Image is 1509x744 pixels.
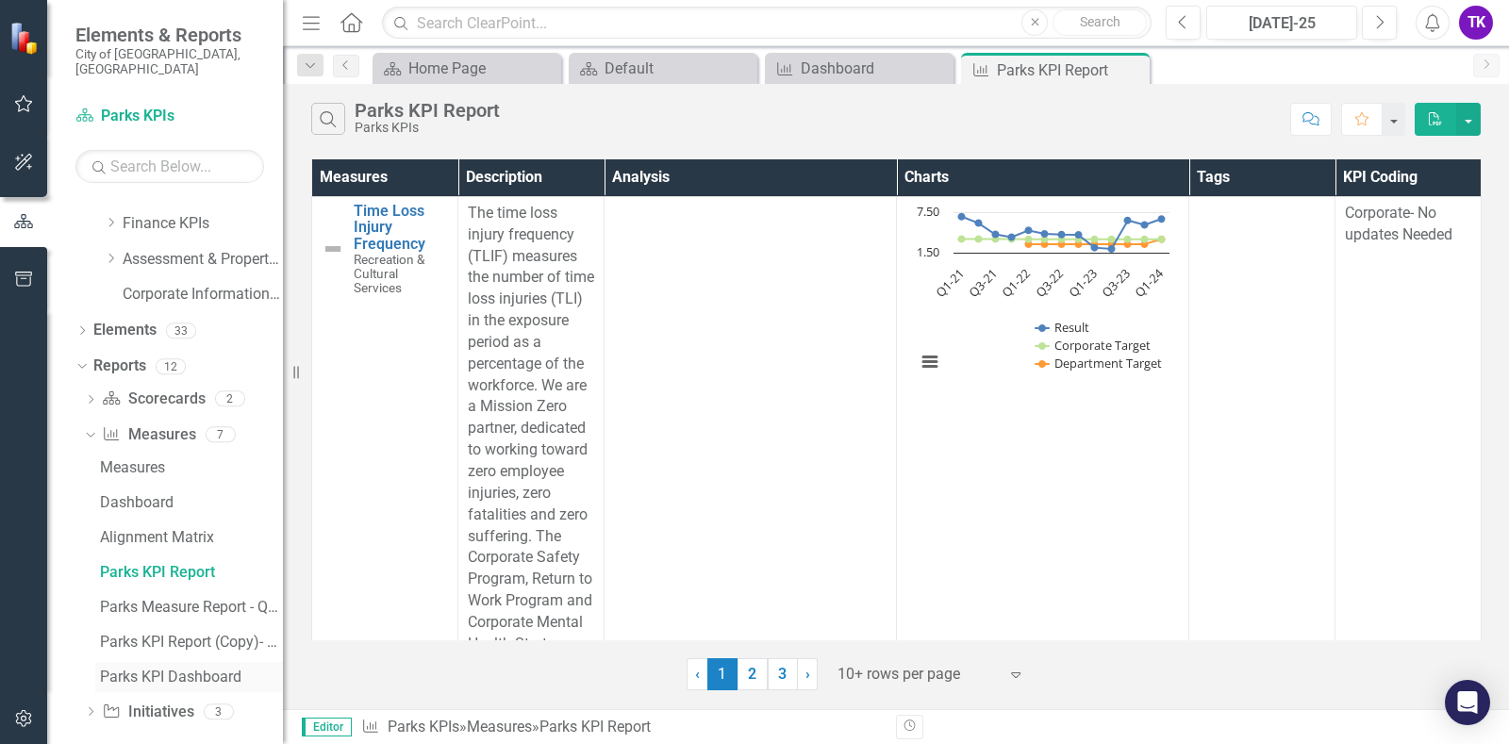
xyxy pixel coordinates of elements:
path: Q3-23, 6.29. Result. [1124,217,1132,224]
small: City of [GEOGRAPHIC_DATA], [GEOGRAPHIC_DATA] [75,46,264,77]
div: Parks Measure Report - Q1 2023 [100,599,283,616]
span: 1 [707,658,738,690]
text: Result [1054,319,1089,336]
div: [DATE]-25 [1213,12,1351,35]
span: Recreation & Cultural Services [354,252,424,295]
g: Result, line 1 of 3 with 13 data points. [958,213,1166,253]
div: 33 [166,322,196,339]
span: Elements & Reports [75,24,264,46]
text: Q3-22 [1032,265,1067,300]
span: Search [1080,14,1120,29]
path: Q1-23, 2.25. Result. [1091,243,1099,251]
text: 1.50 [917,243,939,260]
input: Search ClearPoint... [382,7,1152,40]
div: Parks KPI Report (Copy)- AM Network [100,634,283,651]
text: Q1-23 [1065,265,1100,300]
div: Measures [100,459,283,476]
div: 7 [206,427,236,443]
a: Measures [95,453,283,483]
text: Q1-21 [932,265,967,300]
text: Q3-23 [1098,265,1133,300]
div: Parks KPI Report [100,564,283,581]
button: Search [1053,9,1147,36]
path: Q2-21, 5.88. Result. [975,219,983,226]
svg: Interactive chart [906,203,1179,391]
span: ‹ [695,665,700,683]
img: Not Defined [322,238,344,260]
input: Search Below... [75,150,264,183]
a: Parks KPIs [75,106,264,127]
a: Parks KPI Dashboard [95,662,283,692]
button: Show Result [1036,320,1089,336]
path: Q3-22, 4.19. Result. [1058,231,1066,239]
button: View chart menu, Chart [916,348,942,374]
text: Q3-21 [965,265,1000,300]
div: » » [361,717,882,738]
a: Corporate Information Governance KPIs [123,284,283,306]
path: Q2-21, 3.52. Corporate Target. [975,235,983,242]
path: Q4-22, 4.16. Result. [1075,231,1083,239]
a: Initiatives [102,702,193,723]
button: [DATE]-25 [1206,6,1357,40]
text: 7.50 [917,203,939,220]
div: Chart. Highcharts interactive chart. [906,203,1179,391]
path: Q1-21, 6.84. Result. [958,213,966,221]
text: Q1-24 [1131,264,1167,300]
a: Dashboard [770,57,949,80]
span: › [805,665,810,683]
a: Parks Measure Report - Q1 2023 [95,592,283,622]
div: Parks KPI Report [539,718,651,736]
div: 12 [156,358,186,374]
div: 3 [204,703,234,719]
a: Scorecards [102,389,205,410]
a: Reports [93,355,146,377]
a: Home Page [377,57,556,80]
div: Open Intercom Messenger [1445,680,1490,725]
path: Q1-24, 3.5. Corporate Target. [1158,236,1166,243]
path: Q1-22, 3.5. Corporate Target. [1025,236,1033,243]
span: Corporate- No updates Needed [1345,204,1452,243]
div: Parks KPI Dashboard [100,669,283,686]
div: Parks KPIs [355,121,500,135]
button: Show Corporate Target [1036,338,1151,354]
path: Q4- 23, 5.62. Result. [1141,221,1149,228]
a: Assessment & Property Revenue Services KPIs [123,249,283,271]
img: ClearPoint Strategy [9,21,42,54]
div: Parks KPI Report [997,58,1145,82]
a: Dashboard [95,488,283,518]
a: Parks KPI Report [95,557,283,587]
div: Home Page [408,57,556,80]
span: Editor [302,718,352,736]
a: Alignment Matrix [95,522,283,553]
path: Q4 - 21, 3.8. Result. [1008,233,1016,240]
a: 3 [768,658,798,690]
a: Measures [102,424,195,446]
path: Q1-24, 6.48. Result. [1158,215,1166,223]
div: 2 [215,391,245,407]
a: Time Loss Injury Frequency [354,203,448,253]
a: Parks KPIs [388,718,459,736]
div: Default [605,57,753,80]
path: Q1-22, 4.8. Result. [1025,226,1033,234]
a: Measures [467,718,532,736]
text: Corporate Target [1054,337,1151,354]
text: Q1-22 [998,265,1033,300]
path: Q1-21, 3.52. Corporate Target. [958,235,966,242]
a: Default [573,57,753,80]
a: 2 [738,658,768,690]
div: Dashboard [100,494,283,511]
path: Q4- 23, 3.5. Corporate Target. [1141,236,1149,243]
button: Show Department Target [1036,355,1162,372]
path: Q3-21, 4.22. Result. [992,230,1000,238]
path: Q3-23, 3.5. Corporate Target. [1124,236,1132,243]
path: Q2-22, 4.29. Result. [1041,230,1049,238]
a: Elements [93,320,157,341]
div: Parks KPI Report [355,100,500,121]
text: Department Target [1054,355,1162,372]
div: Dashboard [801,57,949,80]
a: Finance KPIs [123,213,283,235]
path: Q2-23, 2.07. Result. [1108,245,1116,253]
button: TK [1459,6,1493,40]
div: Alignment Matrix [100,529,283,546]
